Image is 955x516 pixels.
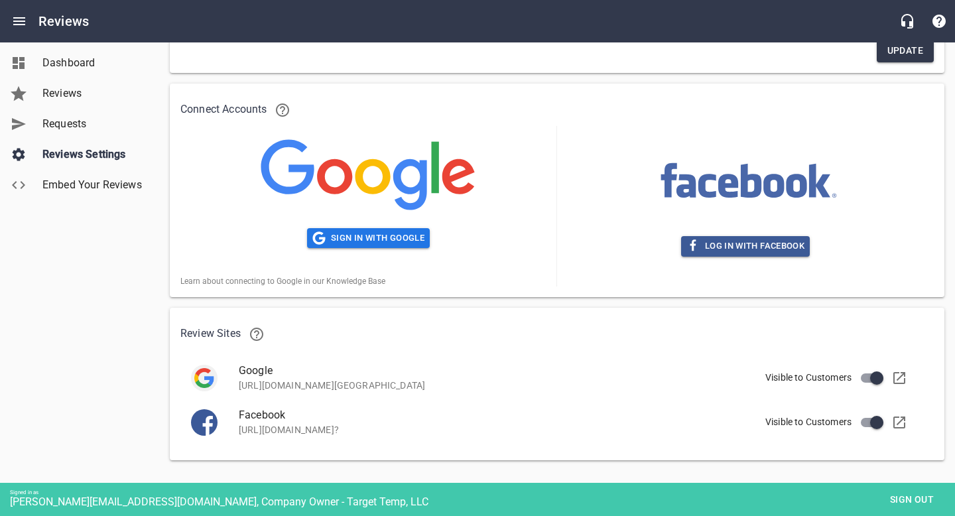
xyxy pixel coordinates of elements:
[239,379,902,393] p: [URL][DOMAIN_NAME][GEOGRAPHIC_DATA]
[42,86,143,101] span: Reviews
[923,5,955,37] button: Support Portal
[765,371,852,385] span: Visible to Customers
[312,231,424,246] span: Sign in with Google
[191,409,218,436] div: Facebook
[180,318,934,350] h6: Review Sites
[42,116,143,132] span: Requests
[191,409,218,436] img: facebook-dark.png
[180,277,385,286] a: Learn about connecting to Google in our Knowledge Base
[42,177,143,193] span: Embed Your Reviews
[877,38,934,63] button: Update
[180,94,934,126] h6: Connect Accounts
[239,407,902,423] span: Facebook
[879,487,945,512] button: Sign out
[38,11,89,32] h6: Reviews
[241,318,273,350] a: Customers will leave you reviews on these sites. Learn more.
[686,239,804,254] span: Log in with Facebook
[267,94,298,126] a: Learn more about connecting Google and Facebook to Reviews
[191,365,218,391] img: google-dark.png
[191,365,218,391] div: Google
[239,363,902,379] span: Google
[10,489,955,495] div: Signed in as
[3,5,35,37] button: Open drawer
[42,55,143,71] span: Dashboard
[887,42,923,59] span: Update
[10,495,955,508] div: [PERSON_NAME][EMAIL_ADDRESS][DOMAIN_NAME], Company Owner - Target Temp, LLC
[307,228,430,249] button: Sign in with Google
[884,491,940,508] span: Sign out
[765,415,852,429] span: Visible to Customers
[681,236,810,257] button: Log in with Facebook
[891,5,923,37] button: Live Chat
[42,147,143,162] span: Reviews Settings
[239,423,902,437] p: [URL][DOMAIN_NAME]?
